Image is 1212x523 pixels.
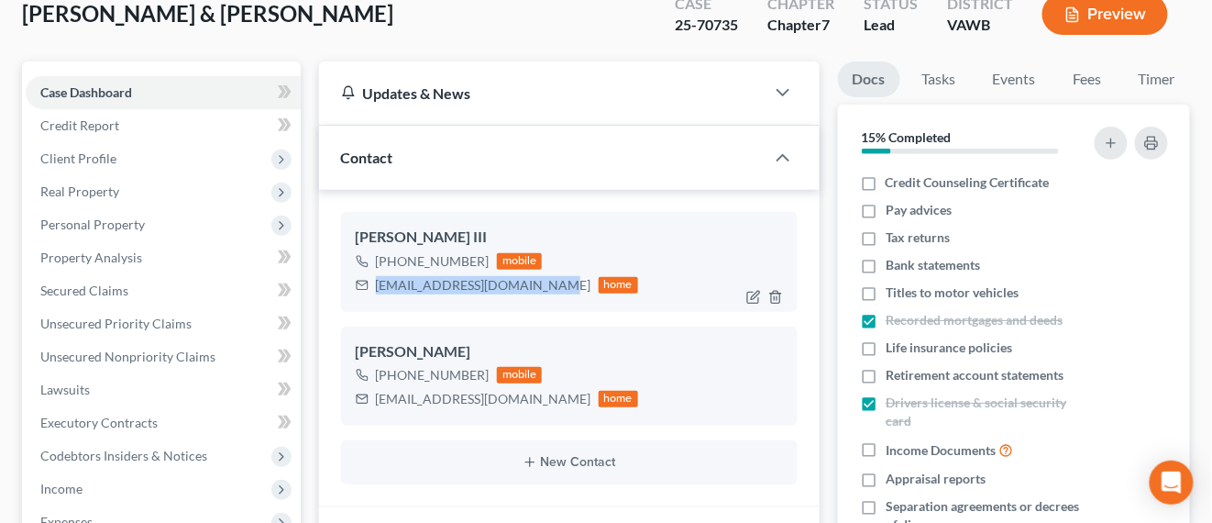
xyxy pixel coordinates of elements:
div: Updates & News [341,83,743,103]
span: Executory Contracts [40,415,158,430]
div: [PERSON_NAME] [356,341,783,363]
span: Bank statements [886,256,980,274]
span: Codebtors Insiders & Notices [40,448,207,463]
span: Case Dashboard [40,84,132,100]
span: Pay advices [886,201,952,219]
span: Secured Claims [40,283,128,298]
a: Property Analysis [26,241,301,274]
a: Timer [1124,61,1190,97]
span: Income Documents [886,441,996,460]
span: Tax returns [886,228,950,247]
div: 25-70735 [675,15,738,36]
a: Tasks [908,61,971,97]
a: Unsecured Nonpriority Claims [26,340,301,373]
a: Lawsuits [26,373,301,406]
div: mobile [497,253,543,270]
button: New Contact [356,455,783,470]
span: Retirement account statements [886,366,1063,384]
span: Unsecured Priority Claims [40,316,192,331]
div: Lead [864,15,918,36]
span: Personal Property [40,217,145,232]
a: Credit Report [26,109,301,142]
span: Client Profile [40,150,116,166]
span: 7 [821,16,830,33]
span: Appraisal reports [886,470,986,488]
span: Credit Counseling Certificate [886,173,1050,192]
span: Income [40,481,83,496]
div: [PERSON_NAME] III [356,227,783,249]
span: Life insurance policies [886,339,1012,357]
div: Open Intercom Messenger [1150,461,1194,505]
a: Case Dashboard [26,76,301,109]
div: [EMAIL_ADDRESS][DOMAIN_NAME] [376,276,591,295]
div: [PHONE_NUMBER] [376,252,490,271]
div: mobile [497,367,543,384]
a: Unsecured Priority Claims [26,307,301,340]
div: VAWB [947,15,1013,36]
a: Secured Claims [26,274,301,307]
span: Titles to motor vehicles [886,284,1019,302]
span: Property Analysis [40,250,142,265]
div: Chapter [767,15,834,36]
span: Credit Report [40,117,119,133]
div: home [599,391,639,407]
span: Lawsuits [40,382,90,397]
a: Fees [1058,61,1117,97]
div: [PHONE_NUMBER] [376,366,490,384]
a: Docs [838,61,900,97]
span: Recorded mortgages and deeds [886,311,1063,329]
span: Drivers license & social security card [886,394,1086,430]
a: Executory Contracts [26,406,301,440]
div: home [599,277,639,294]
span: Contact [341,149,393,166]
span: Real Property [40,184,119,199]
div: [EMAIL_ADDRESS][DOMAIN_NAME] [376,390,591,408]
span: Unsecured Nonpriority Claims [40,349,215,364]
strong: 15% Completed [862,129,952,145]
a: Events [978,61,1051,97]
